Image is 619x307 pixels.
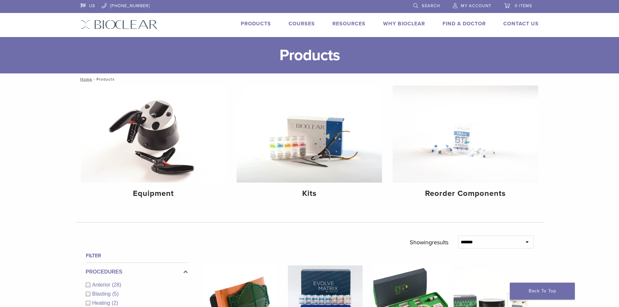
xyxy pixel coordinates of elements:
span: My Account [461,3,491,8]
a: Courses [289,20,315,27]
span: (2) [112,300,118,306]
span: 0 items [515,3,532,8]
span: / [92,78,97,81]
nav: Products [76,73,544,85]
a: Resources [332,20,366,27]
h4: Filter [86,252,188,260]
a: Find A Doctor [443,20,486,27]
h4: Kits [242,188,377,199]
a: Reorder Components [393,85,538,204]
img: Kits [237,85,382,183]
span: Heating [92,300,112,306]
img: Reorder Components [393,85,538,183]
h4: Equipment [86,188,221,199]
span: (5) [112,291,119,297]
a: Contact Us [503,20,539,27]
a: Home [78,77,92,82]
a: Products [241,20,271,27]
label: Procedures [86,268,188,276]
h4: Reorder Components [398,188,533,199]
a: Why Bioclear [383,20,425,27]
span: Blasting [92,291,112,297]
a: Back To Top [510,283,575,300]
a: Equipment [81,85,226,204]
span: Search [422,3,440,8]
span: (28) [112,282,121,288]
span: Anterior [92,282,112,288]
img: Equipment [81,85,226,183]
p: Showing results [410,236,448,249]
a: Kits [237,85,382,204]
img: Bioclear [81,20,158,29]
